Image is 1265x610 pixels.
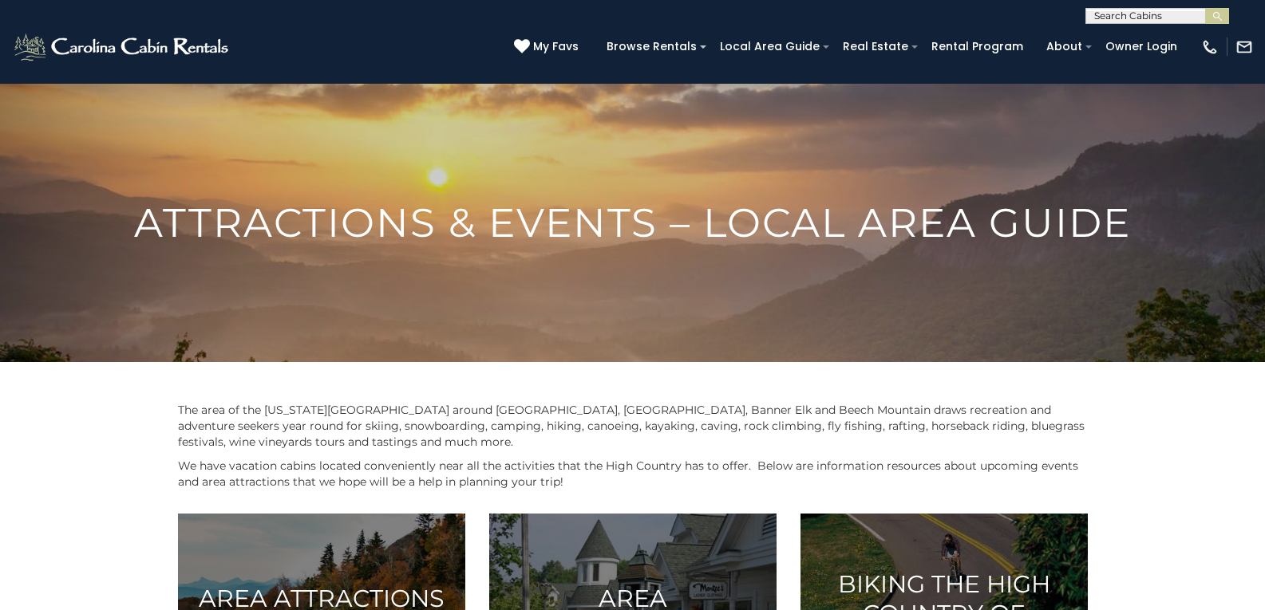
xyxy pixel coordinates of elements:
[533,38,579,55] span: My Favs
[712,34,828,59] a: Local Area Guide
[835,34,916,59] a: Real Estate
[514,38,583,56] a: My Favs
[1235,38,1253,56] img: mail-regular-white.png
[599,34,705,59] a: Browse Rentals
[178,458,1088,490] p: We have vacation cabins located conveniently near all the activities that the High Country has to...
[1201,38,1219,56] img: phone-regular-white.png
[1038,34,1090,59] a: About
[12,31,233,63] img: White-1-2.png
[923,34,1031,59] a: Rental Program
[178,402,1088,450] p: The area of the [US_STATE][GEOGRAPHIC_DATA] around [GEOGRAPHIC_DATA], [GEOGRAPHIC_DATA], Banner E...
[1097,34,1185,59] a: Owner Login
